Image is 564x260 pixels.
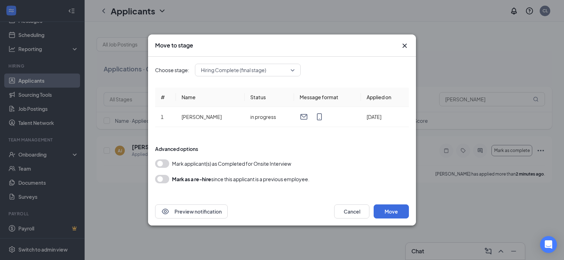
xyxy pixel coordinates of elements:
td: [DATE] [361,107,409,127]
span: Choose stage: [155,66,189,74]
b: Mark as a re-hire [172,176,211,182]
th: Name [176,88,245,107]
svg: MobileSms [315,113,324,121]
h3: Move to stage [155,42,193,49]
span: 1 [161,114,164,120]
button: Move [374,204,409,218]
button: Cancel [334,204,369,218]
div: Advanced options [155,145,409,152]
svg: Eye [161,207,170,216]
th: # [155,88,176,107]
span: Hiring Complete (final stage) [201,65,266,75]
div: Open Intercom Messenger [540,236,557,253]
td: in progress [245,107,294,127]
td: [PERSON_NAME] [176,107,245,127]
svg: Cross [400,42,409,50]
button: Close [400,42,409,50]
button: EyePreview notification [155,204,228,218]
th: Message format [294,88,361,107]
th: Applied on [361,88,409,107]
svg: Email [300,113,308,121]
span: Mark applicant(s) as Completed for Onsite Interview [172,159,291,168]
th: Status [245,88,294,107]
div: since this applicant is a previous employee. [172,175,309,183]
